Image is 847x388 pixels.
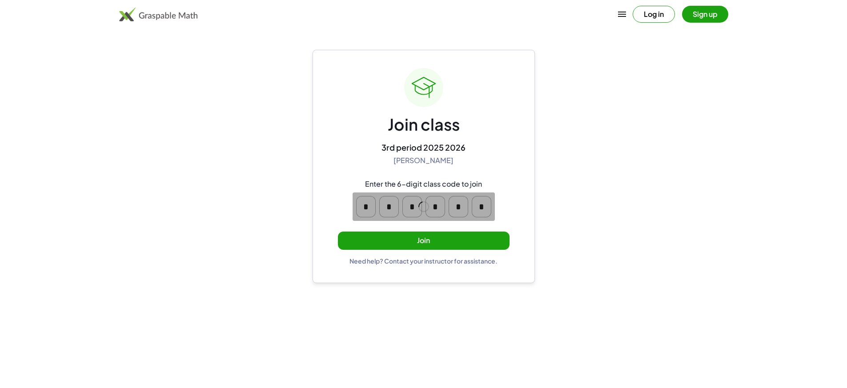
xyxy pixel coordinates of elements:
div: Enter the 6-digit class code to join [365,180,482,189]
button: Sign up [682,6,728,23]
button: Join [338,232,510,250]
div: 3rd period 2025 2026 [381,142,466,152]
div: Join class [388,114,460,135]
div: [PERSON_NAME] [393,156,454,165]
button: Log in [633,6,675,23]
div: Need help? Contact your instructor for assistance. [349,257,498,265]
